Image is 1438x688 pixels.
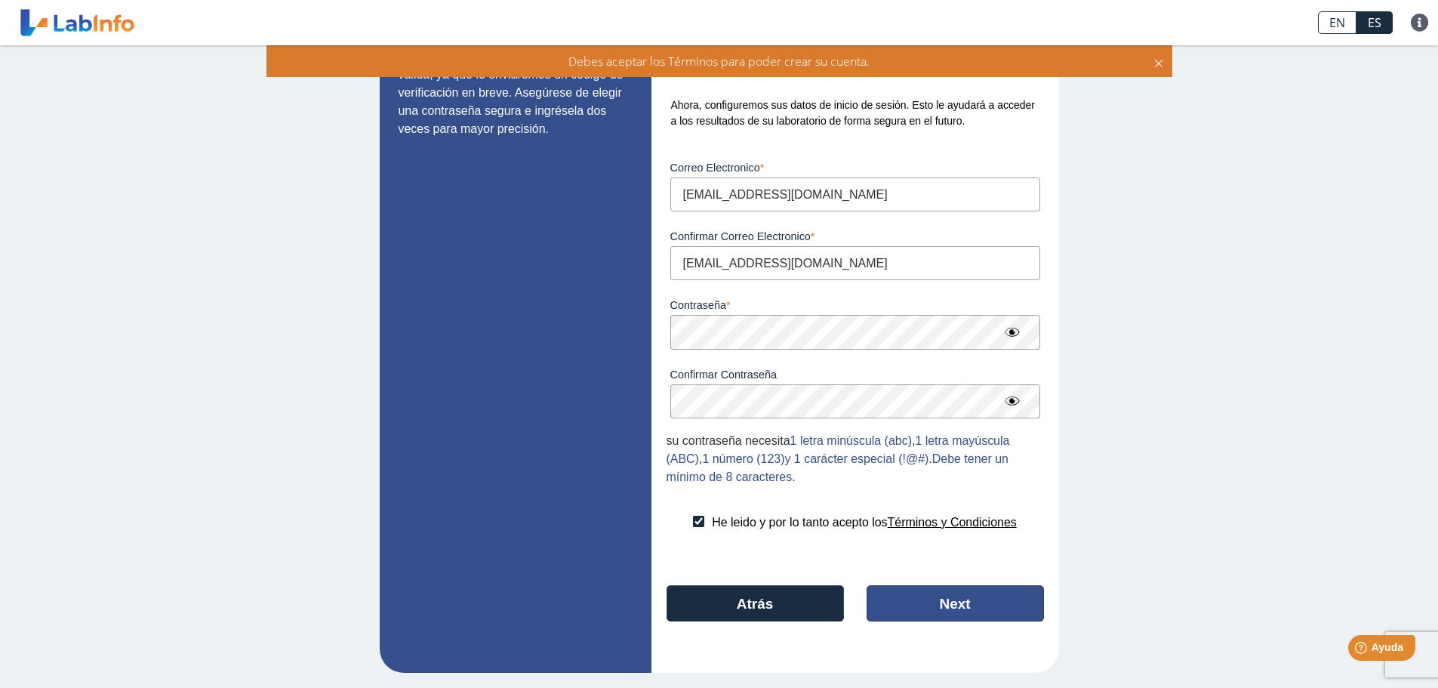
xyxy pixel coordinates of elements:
label: Contraseña [670,299,1040,311]
span: 1 letra mayúscula (ABC) [667,434,1010,465]
input: Correo Electronico [670,177,1040,211]
span: He leido y por lo tanto acepto los [712,516,887,529]
span: Debes aceptar los Términos para poder crear su cuenta. [568,53,870,69]
button: Atrás [667,585,844,622]
label: Confirmar Correo Electronico [670,230,1040,242]
span: 1 letra minúscula (abc) [790,434,912,447]
span: 1 número (123) [702,452,784,465]
label: Correo Electronico [670,162,1040,174]
p: Utilice una dirección de correo electrónico válida, ya que le enviaremos un código de verificació... [399,48,633,138]
div: Ahora, configuremos sus datos de inicio de sesión. Esto le ayudará a acceder a los resultados de ... [667,97,1044,129]
a: Términos y Condiciones [888,516,1017,529]
div: , , . . [667,432,1044,486]
button: Next [867,585,1044,622]
label: Confirmar Contraseña [670,369,1040,381]
span: y 1 carácter especial (!@#) [784,452,928,465]
span: su contraseña necesita [667,434,790,447]
a: EN [1318,11,1356,34]
a: ES [1356,11,1393,34]
input: Confirmar Correo Electronico [670,246,1040,280]
iframe: Help widget launcher [1304,629,1421,671]
span: Debe tener un mínimo de 8 caracteres [667,452,1008,483]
